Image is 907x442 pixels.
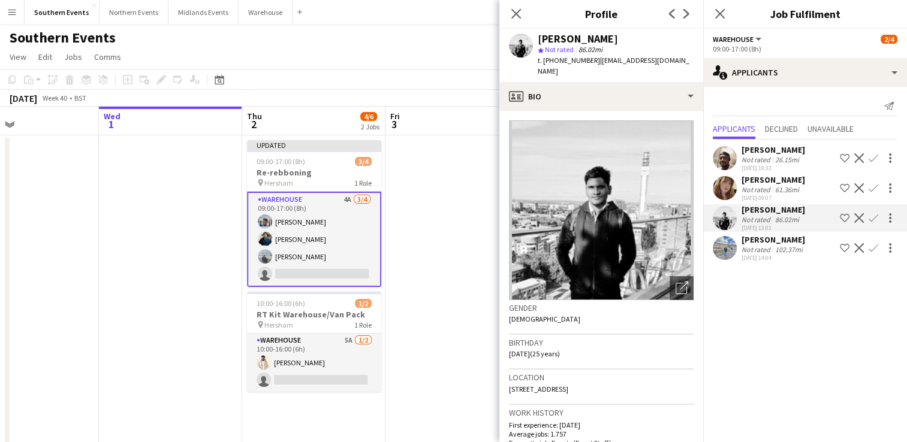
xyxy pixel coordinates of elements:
[509,120,694,300] img: Crew avatar or photo
[247,292,381,392] app-job-card: 10:00-16:00 (6h)1/2RT Kit Warehouse/Van Pack Hersham1 RoleWarehouse5A1/210:00-16:00 (6h)[PERSON_N...
[765,125,798,133] span: Declined
[773,155,801,164] div: 26.15mi
[538,56,600,65] span: t. [PHONE_NUMBER]
[34,49,57,65] a: Edit
[773,185,801,194] div: 61.36mi
[509,337,694,348] h3: Birthday
[102,117,120,131] span: 1
[509,372,694,383] h3: Location
[247,111,262,122] span: Thu
[94,52,121,62] span: Comms
[713,35,763,44] button: Warehouse
[538,34,618,44] div: [PERSON_NAME]
[10,92,37,104] div: [DATE]
[245,117,262,131] span: 2
[713,125,755,133] span: Applicants
[257,299,305,308] span: 10:00-16:00 (6h)
[742,155,773,164] div: Not rated
[247,309,381,320] h3: RT Kit Warehouse/Van Pack
[247,140,381,150] div: Updated
[742,234,805,245] div: [PERSON_NAME]
[509,407,694,418] h3: Work history
[247,192,381,287] app-card-role: Warehouse4A3/409:00-17:00 (8h)[PERSON_NAME][PERSON_NAME][PERSON_NAME]
[264,178,293,187] span: Hersham
[670,276,694,300] div: Open photos pop-in
[38,52,52,62] span: Edit
[10,29,116,47] h1: Southern Events
[25,1,100,24] button: Southern Events
[807,125,854,133] span: Unavailable
[509,349,560,358] span: [DATE] (25 years)
[499,82,703,111] div: Bio
[742,245,773,254] div: Not rated
[354,178,372,187] span: 1 Role
[538,56,689,75] span: | [EMAIL_ADDRESS][DOMAIN_NAME]
[5,49,31,65] a: View
[509,302,694,313] h3: Gender
[742,254,805,262] div: [DATE] 14:04
[742,194,805,202] div: [DATE] 09:07
[168,1,239,24] button: Midlands Events
[104,111,120,122] span: Wed
[713,44,897,53] div: 09:00-17:00 (8h)
[388,117,400,131] span: 3
[742,144,805,155] div: [PERSON_NAME]
[509,429,694,438] p: Average jobs: 1.757
[703,6,907,22] h3: Job Fulfilment
[100,1,168,24] button: Northern Events
[361,122,379,131] div: 2 Jobs
[10,52,26,62] span: View
[742,224,805,232] div: [DATE] 13:03
[545,45,574,54] span: Not rated
[773,245,805,254] div: 102.37mi
[354,320,372,329] span: 1 Role
[742,215,773,224] div: Not rated
[742,164,805,172] div: [DATE] 19:33
[64,52,82,62] span: Jobs
[59,49,87,65] a: Jobs
[881,35,897,44] span: 2/4
[713,35,754,44] span: Warehouse
[360,112,377,121] span: 4/6
[509,385,568,393] span: [STREET_ADDRESS]
[247,167,381,178] h3: Re-rebboning
[742,174,805,185] div: [PERSON_NAME]
[257,157,305,166] span: 09:00-17:00 (8h)
[89,49,126,65] a: Comms
[239,1,293,24] button: Warehouse
[40,93,70,102] span: Week 40
[355,299,372,308] span: 1/2
[74,93,86,102] div: BST
[742,185,773,194] div: Not rated
[390,111,400,122] span: Fri
[773,215,801,224] div: 86.02mi
[703,58,907,87] div: Applicants
[247,140,381,287] app-job-card: Updated09:00-17:00 (8h)3/4Re-rebboning Hersham1 RoleWarehouse4A3/409:00-17:00 (8h)[PERSON_NAME][P...
[264,320,293,329] span: Hersham
[509,314,580,323] span: [DEMOGRAPHIC_DATA]
[355,157,372,166] span: 3/4
[247,334,381,392] app-card-role: Warehouse5A1/210:00-16:00 (6h)[PERSON_NAME]
[742,204,805,215] div: [PERSON_NAME]
[499,6,703,22] h3: Profile
[509,420,694,429] p: First experience: [DATE]
[576,45,605,54] span: 86.02mi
